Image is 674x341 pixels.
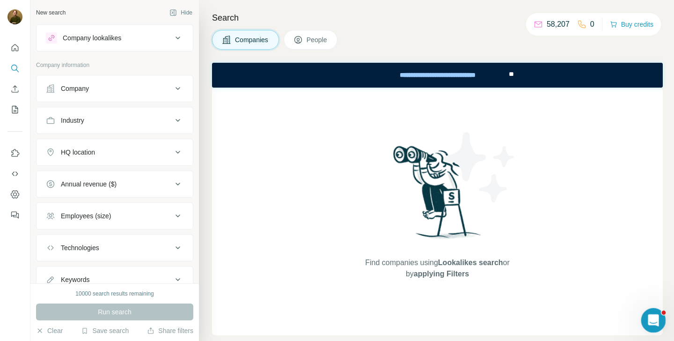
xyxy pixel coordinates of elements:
button: Employees (size) [37,205,193,227]
img: Avatar [7,9,22,24]
div: HQ location [61,148,95,157]
div: Industry [61,116,84,125]
img: Surfe Illustration - Stars [438,125,522,209]
img: Surfe Illustration - Woman searching with binoculars [389,143,486,248]
button: Save search [81,326,129,335]
button: Company lookalikes [37,27,193,49]
p: Company information [36,61,193,69]
button: Buy credits [610,18,653,31]
div: 10000 search results remaining [75,289,154,298]
span: People [307,35,328,44]
span: Lookalikes search [438,259,503,267]
span: applying Filters [414,270,469,278]
button: Clear [36,326,63,335]
button: Dashboard [7,186,22,203]
span: Companies [235,35,269,44]
button: HQ location [37,141,193,163]
div: Annual revenue ($) [61,179,117,189]
div: Employees (size) [61,211,111,221]
button: Industry [37,109,193,132]
div: Company [61,84,89,93]
button: Enrich CSV [7,81,22,97]
button: Share filters [147,326,193,335]
iframe: Intercom live chat [641,308,666,333]
span: Find companies using or by [362,257,512,280]
p: 58,207 [547,19,570,30]
button: Keywords [37,268,193,291]
button: Feedback [7,207,22,223]
div: Technologies [61,243,99,252]
button: Company [37,77,193,100]
button: Technologies [37,237,193,259]
button: Use Surfe on LinkedIn [7,145,22,162]
button: Use Surfe API [7,165,22,182]
h4: Search [212,11,663,24]
button: Search [7,60,22,77]
button: My lists [7,101,22,118]
button: Hide [163,6,199,20]
button: Quick start [7,39,22,56]
iframe: Banner [212,63,663,88]
p: 0 [590,19,594,30]
div: New search [36,8,66,17]
button: Annual revenue ($) [37,173,193,195]
div: Company lookalikes [63,33,121,43]
div: Keywords [61,275,89,284]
